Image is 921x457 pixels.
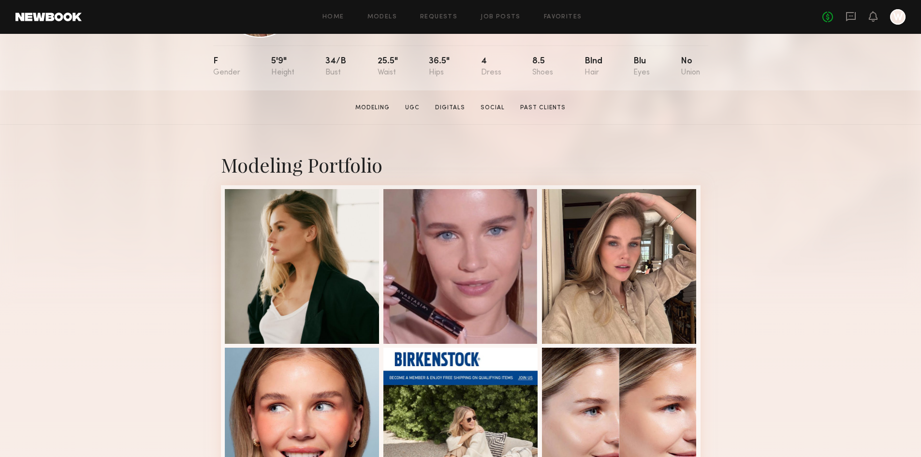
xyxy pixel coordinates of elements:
[401,103,424,112] a: UGC
[429,57,450,77] div: 36.5"
[367,14,397,20] a: Models
[481,57,501,77] div: 4
[213,57,240,77] div: F
[477,103,509,112] a: Social
[322,14,344,20] a: Home
[351,103,394,112] a: Modeling
[420,14,457,20] a: Requests
[271,57,294,77] div: 5'9"
[431,103,469,112] a: Digitals
[890,9,906,25] a: W
[481,14,521,20] a: Job Posts
[544,14,582,20] a: Favorites
[221,152,701,177] div: Modeling Portfolio
[585,57,602,77] div: Blnd
[378,57,398,77] div: 25.5"
[681,57,700,77] div: No
[516,103,570,112] a: Past Clients
[532,57,553,77] div: 8.5
[325,57,346,77] div: 34/b
[633,57,650,77] div: Blu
